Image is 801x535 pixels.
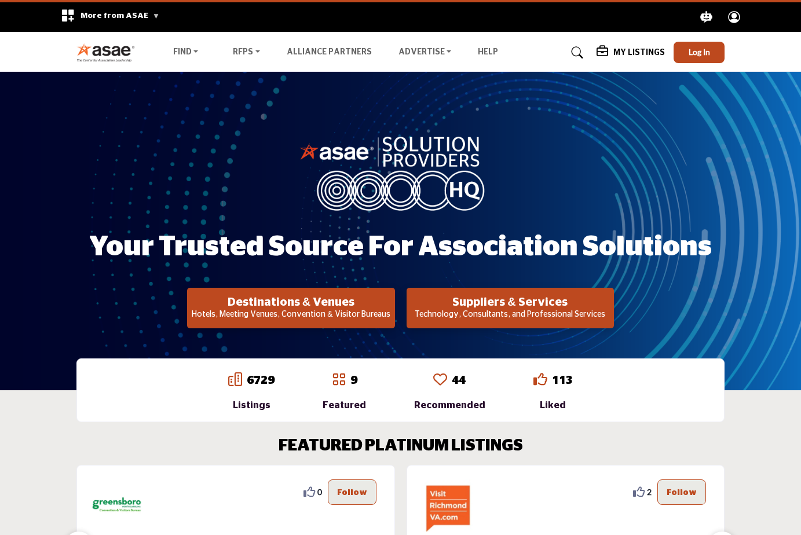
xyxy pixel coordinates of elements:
div: Liked [533,398,573,412]
p: Hotels, Meeting Venues, Convention & Visitor Bureaus [191,309,391,321]
a: 9 [350,375,357,386]
div: More from ASAE [53,2,167,32]
button: Suppliers & Services Technology, Consultants, and Professional Services [407,288,614,328]
span: 2 [647,486,652,498]
div: Recommended [414,398,485,412]
img: Greensboro Area CVB [91,479,143,532]
a: Go to Featured [332,372,346,389]
div: My Listings [597,46,665,60]
button: Destinations & Venues Hotels, Meeting Venues, Convention & Visitor Bureaus [187,288,394,328]
i: Go to Liked [533,372,547,386]
a: Go to Recommended [433,372,447,389]
p: Follow [667,486,697,499]
span: 0 [317,486,322,498]
h5: My Listings [613,47,665,58]
span: More from ASAE [81,12,160,20]
div: Listings [228,398,275,412]
a: RFPs [225,45,268,61]
button: Follow [657,479,706,505]
a: Find [165,45,207,61]
h2: FEATURED PLATINUM LISTINGS [279,437,523,456]
a: 113 [552,375,573,386]
a: Advertise [390,45,460,61]
p: Technology, Consultants, and Professional Services [410,309,610,321]
img: Site Logo [76,43,141,62]
a: Help [478,48,498,56]
a: 6729 [247,375,275,386]
button: Follow [328,479,376,505]
h2: Suppliers & Services [410,295,610,309]
img: image [299,134,502,210]
a: Search [560,43,591,62]
div: Featured [323,398,366,412]
h2: Destinations & Venues [191,295,391,309]
span: Log In [689,47,710,57]
p: Follow [337,486,367,499]
a: 44 [452,375,466,386]
h1: Your Trusted Source for Association Solutions [89,229,712,265]
img: Richmond Region Tourism [421,479,473,532]
a: Alliance Partners [287,48,372,56]
button: Log In [674,42,725,63]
